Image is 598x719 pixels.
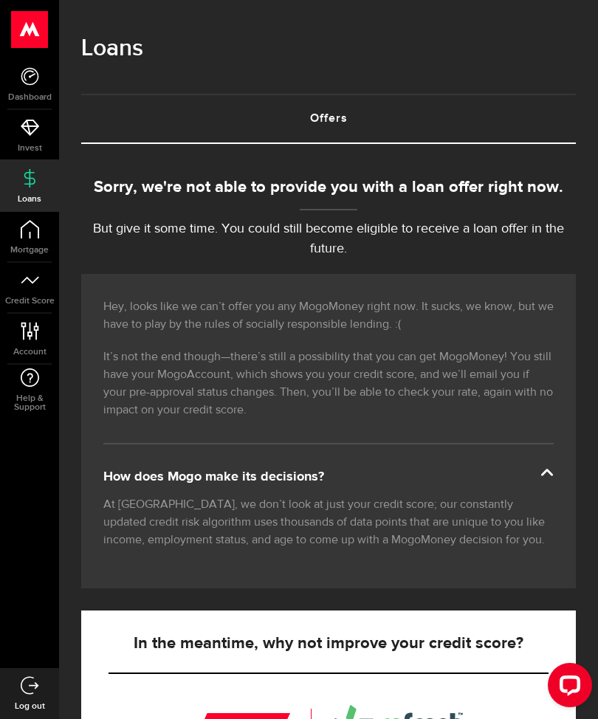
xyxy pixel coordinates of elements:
h5: In the meantime, why not improve your credit score? [109,635,549,653]
p: But give it some time. You could still become eligible to receive a loan offer in the future. [81,219,576,259]
h1: Loans [81,30,576,68]
iframe: LiveChat chat widget [536,657,598,719]
div: Sorry, we're not able to provide you with a loan offer right now. [81,176,576,200]
ul: Tabs Navigation [81,94,576,144]
a: Offers [81,95,576,142]
div: How does Mogo make its decisions? [103,468,554,486]
p: At [GEOGRAPHIC_DATA], we don’t look at just your credit score; our constantly updated credit risk... [103,496,554,549]
p: Hey, looks like we can’t offer you any MogoMoney right now. It sucks, we know, but we have to pla... [103,298,554,334]
p: It’s not the end though—there’s still a possibility that you can get MogoMoney! You still have yo... [103,348,554,419]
